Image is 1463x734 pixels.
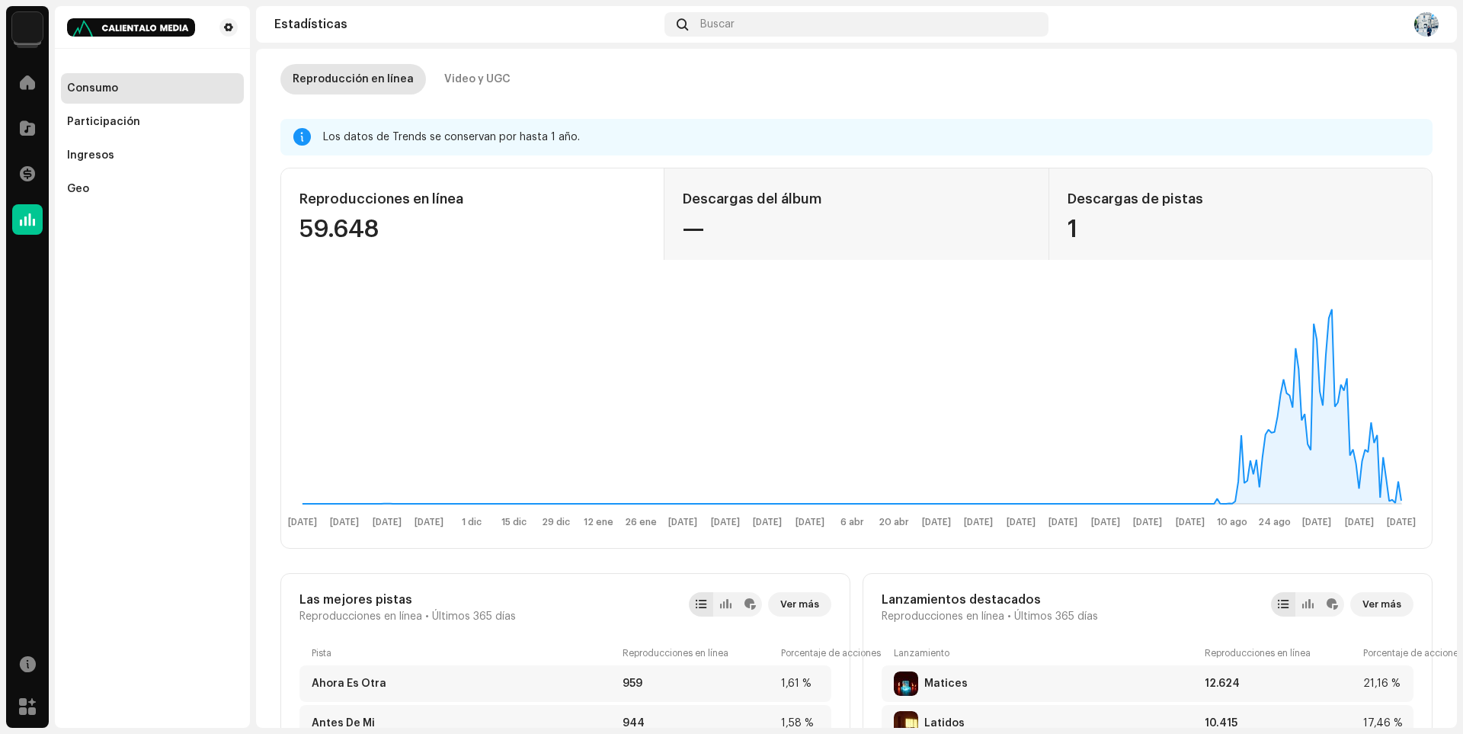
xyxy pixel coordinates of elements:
[683,217,1029,242] div: —
[768,592,831,617] button: Ver más
[781,678,819,690] div: 1,61 %
[67,116,140,128] div: Participación
[67,18,195,37] img: 0ed834c7-8d06-45ec-9a54-f43076e9bbbc
[1176,518,1205,527] text: [DATE]
[584,518,613,527] text: 12 ene
[1007,611,1011,623] span: •
[1048,518,1077,527] text: [DATE]
[61,174,244,204] re-m-nav-item: Geo
[67,183,89,195] div: Geo
[1205,678,1357,690] div: 12.624
[879,518,909,527] text: 20 abr
[1205,717,1357,729] div: 10.415
[623,717,775,729] div: 944
[312,647,616,659] div: Pista
[711,518,740,527] text: [DATE]
[753,518,782,527] text: [DATE]
[1363,647,1401,659] div: Porcentaje de acciones
[1007,518,1036,527] text: [DATE]
[1414,12,1439,37] img: 3a00138c-6d99-4b2b-a40f-3617c7ec8e67
[1363,678,1401,690] div: 21,16 %
[1205,647,1357,659] div: Reproducciones en línea
[67,82,118,95] div: Consumo
[683,187,1029,211] div: Descargas del álbum
[61,140,244,171] re-m-nav-item: Ingresos
[1091,518,1120,527] text: [DATE]
[1345,518,1374,527] text: [DATE]
[840,518,864,527] text: 6 abr
[924,678,968,690] div: Matices
[924,717,965,729] div: Latidos
[780,589,819,620] span: Ver más
[542,518,570,527] text: 29 dic
[1363,717,1401,729] div: 17,46 %
[1302,518,1331,527] text: [DATE]
[432,611,516,623] span: Últimos 365 días
[700,18,735,30] span: Buscar
[67,149,114,162] div: Ingresos
[61,73,244,104] re-m-nav-item: Consumo
[964,518,993,527] text: [DATE]
[299,217,645,242] div: 59.648
[781,647,819,659] div: Porcentaje de acciones
[1133,518,1162,527] text: [DATE]
[425,611,429,623] span: •
[894,647,1199,659] div: Lanzamiento
[501,518,527,527] text: 15 dic
[781,717,819,729] div: 1,58 %
[373,518,402,527] text: [DATE]
[1387,518,1416,527] text: [DATE]
[61,107,244,137] re-m-nav-item: Participación
[299,592,516,607] div: Las mejores pistas
[1068,217,1413,242] div: 1
[882,592,1098,607] div: Lanzamientos destacados
[894,671,918,696] img: 44088E31-7923-4996-9488-7D293C683093
[462,518,482,527] text: 1 dic
[1068,187,1413,211] div: Descargas de pistas
[623,678,775,690] div: 959
[882,611,1004,623] span: Reproducciones en línea
[312,678,386,690] div: Ahora Es Otra
[668,518,697,527] text: [DATE]
[293,64,414,95] div: Reproducción en línea
[922,518,951,527] text: [DATE]
[623,647,775,659] div: Reproducciones en línea
[299,187,645,211] div: Reproducciones en línea
[12,12,43,43] img: 4d5a508c-c80f-4d99-b7fb-82554657661d
[625,518,657,527] text: 26 ene
[1014,611,1098,623] span: Últimos 365 días
[312,717,375,729] div: Antes De Mi
[415,518,443,527] text: [DATE]
[1258,518,1291,527] text: 24 ago
[299,611,422,623] span: Reproducciones en línea
[274,18,658,30] div: Estadísticas
[1350,592,1413,617] button: Ver más
[330,518,359,527] text: [DATE]
[444,64,511,95] div: Video y UGC
[288,518,317,527] text: [DATE]
[323,128,1420,146] div: Los datos de Trends se conservan por hasta 1 año.
[796,518,824,527] text: [DATE]
[1362,589,1401,620] span: Ver más
[1217,518,1247,527] text: 10 ago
